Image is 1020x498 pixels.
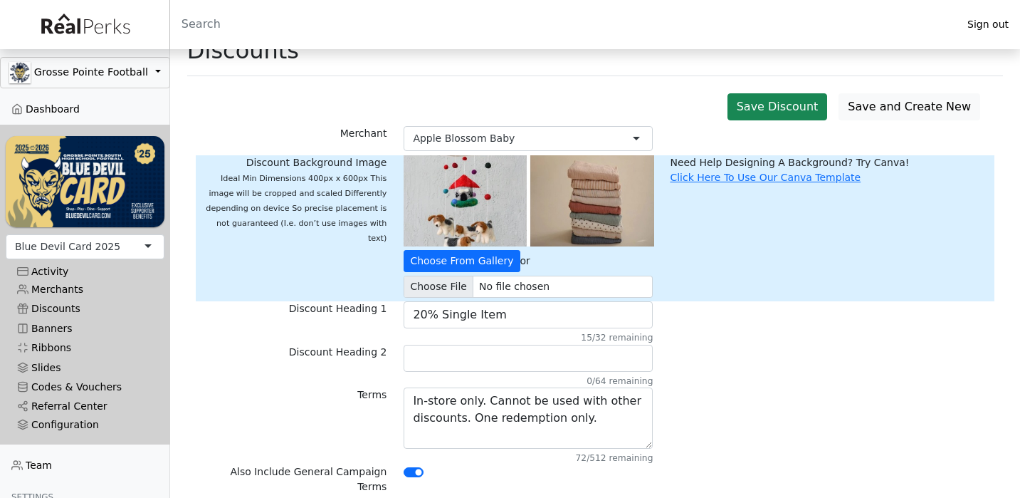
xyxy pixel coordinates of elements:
label: Terms [357,388,387,403]
span: Ideal Min Dimensions 400px x 600px This image will be cropped and scaled Differently depending on... [206,174,387,243]
a: Referral Center [6,397,164,416]
div: 72/512 remaining [404,452,653,465]
label: Discount Background Image [204,155,387,245]
div: 15/32 remaining [404,331,653,344]
a: Discounts [6,299,164,318]
div: Activity [17,266,153,278]
textarea: In-store only. Cannot be used with other discounts. One redemption only. [404,388,653,449]
a: Ribbons [6,338,164,358]
input: Search [170,7,956,41]
a: Banners [6,319,164,338]
div: Apple Blossom Baby [413,131,515,146]
img: real_perks_logo-01.svg [33,9,136,41]
button: Save and Create New [838,93,980,120]
div: 0/64 remaining [404,375,653,388]
label: Also Include General Campaign Terms [204,465,387,494]
button: Choose From Gallery [404,250,520,272]
a: Merchants [6,280,164,299]
label: Discount Heading 1 [289,301,387,316]
label: Merchant [340,126,387,141]
h1: Discounts [187,37,299,64]
img: vEPXEK6LMxcsxsx4aYL3zLLIhqjW9hwvpLWp4PUZ.jpg [404,155,654,247]
img: GAa1zriJJmkmu1qRtUwg8x1nQwzlKm3DoqW9UgYl.jpg [9,62,31,83]
a: Sign out [956,15,1020,34]
button: Save Discount [727,93,828,120]
img: WvZzOez5OCqmO91hHZfJL7W2tJ07LbGMjwPPNJwI.png [6,136,164,227]
label: Discount Heading 2 [289,345,387,360]
a: Click Here To Use Our Canva Template [670,172,861,183]
div: Blue Devil Card 2025 [15,239,120,254]
div: or [395,155,661,301]
a: Codes & Vouchers [6,378,164,397]
a: Slides [6,358,164,377]
div: Configuration [17,419,153,431]
div: Need Help Designing A Background? Try Canva! [670,155,986,170]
